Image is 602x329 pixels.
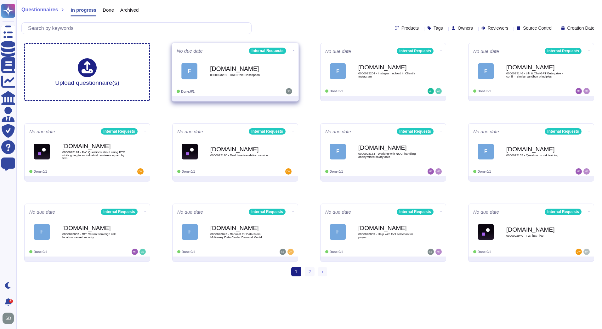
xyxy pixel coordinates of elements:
span: 0000023170 - Real time translation service [210,154,273,157]
img: user [435,168,442,175]
span: No due date [473,210,499,214]
div: Internal Requests [545,128,582,135]
b: [DOMAIN_NAME] [62,143,125,149]
div: 9+ [9,299,13,303]
img: user [137,168,144,175]
img: user [286,88,292,95]
span: Done: 0/1 [34,170,47,173]
b: [DOMAIN_NAME] [358,225,421,231]
span: No due date [473,129,499,134]
span: No due date [177,129,203,134]
img: user [132,249,138,255]
div: Internal Requests [397,128,434,135]
b: [DOMAIN_NAME] [506,146,569,152]
span: Source Control [523,26,552,30]
span: 0000023204 - Instagram upload in Client's Instagram [358,72,421,78]
img: user [280,249,286,255]
img: user [287,249,294,255]
img: user [428,88,434,94]
div: F [478,144,494,159]
div: Internal Requests [101,128,138,135]
span: No due date [29,210,55,214]
span: Reviewers [488,26,508,30]
img: user [428,249,434,255]
b: [DOMAIN_NAME] [358,64,421,70]
img: user [435,249,442,255]
img: user [3,313,14,324]
span: Archived [120,8,139,12]
div: Internal Requests [249,209,286,215]
div: Internal Requests [249,48,286,54]
b: [DOMAIN_NAME] [210,66,274,72]
b: [DOMAIN_NAME] [210,146,273,152]
div: F [181,63,197,79]
a: 2 [305,267,315,276]
span: Creation Date [567,26,594,30]
span: No due date [473,49,499,54]
span: Done: 0/1 [330,250,343,254]
span: 0000023174 - FW: Questions about using PTO while going to an industrial conference paid by firm [62,151,125,160]
b: [DOMAIN_NAME] [62,225,125,231]
span: › [322,269,323,274]
img: user [576,88,582,94]
span: 0000023154 - Working with NOC, handling anonymized salary data [358,152,421,158]
span: 0000023057 - RE: Return from high risk location - asset security [62,233,125,239]
span: Done: 0/1 [182,170,195,173]
div: Internal Requests [545,48,582,54]
img: user [583,249,590,255]
span: 0000023231 - CRO Role Description [210,73,274,77]
img: user [576,249,582,255]
span: Owners [458,26,473,30]
div: Internal Requests [397,209,434,215]
b: [DOMAIN_NAME] [506,64,569,70]
div: F [330,63,346,79]
button: user [1,311,18,325]
span: 0000023039 - Help with tool selection for project [358,233,421,239]
img: user [139,249,146,255]
span: 0000022940 - FW: [EXT]Re: [506,234,569,237]
span: 0000023153 - Question on risk training [506,154,569,157]
div: Upload questionnaire(s) [55,58,119,86]
span: Done: 0/1 [182,250,195,254]
span: Questionnaires [21,7,58,12]
span: No due date [325,49,351,54]
img: user [285,168,292,175]
span: Done [103,8,114,12]
img: user [583,168,590,175]
span: Done: 0/1 [478,170,491,173]
div: F [330,224,346,240]
img: user [583,88,590,94]
span: 1 [291,267,301,276]
span: Done: 0/1 [34,250,47,254]
div: F [182,224,198,240]
div: F [34,224,50,240]
span: No due date [177,49,203,53]
img: user [435,88,442,94]
span: Done: 0/1 [478,89,491,93]
span: Products [401,26,419,30]
div: Internal Requests [249,128,286,135]
img: Logo [182,144,198,159]
img: Logo [34,144,50,159]
div: F [330,144,346,159]
span: Done: 0/1 [330,89,343,93]
img: user [576,168,582,175]
span: 0000023146 - Lilli & ChatGPT Enterprise - confirm similar sandbox principles [506,72,569,78]
span: No due date [177,210,203,214]
span: No due date [325,129,351,134]
span: No due date [325,210,351,214]
span: In progress [71,8,96,12]
div: Internal Requests [545,209,582,215]
span: Done: 0/1 [478,250,491,254]
span: Done: 0/1 [330,170,343,173]
span: Done: 0/1 [181,89,195,93]
div: Internal Requests [101,209,138,215]
b: [DOMAIN_NAME] [210,225,273,231]
span: 0000023042 - Request for Data From McKinsey Data Center Demand Model [210,233,273,239]
span: No due date [29,129,55,134]
span: Tags [434,26,443,30]
b: [DOMAIN_NAME] [506,227,569,233]
div: F [478,63,494,79]
img: user [428,168,434,175]
img: Logo [478,224,494,240]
